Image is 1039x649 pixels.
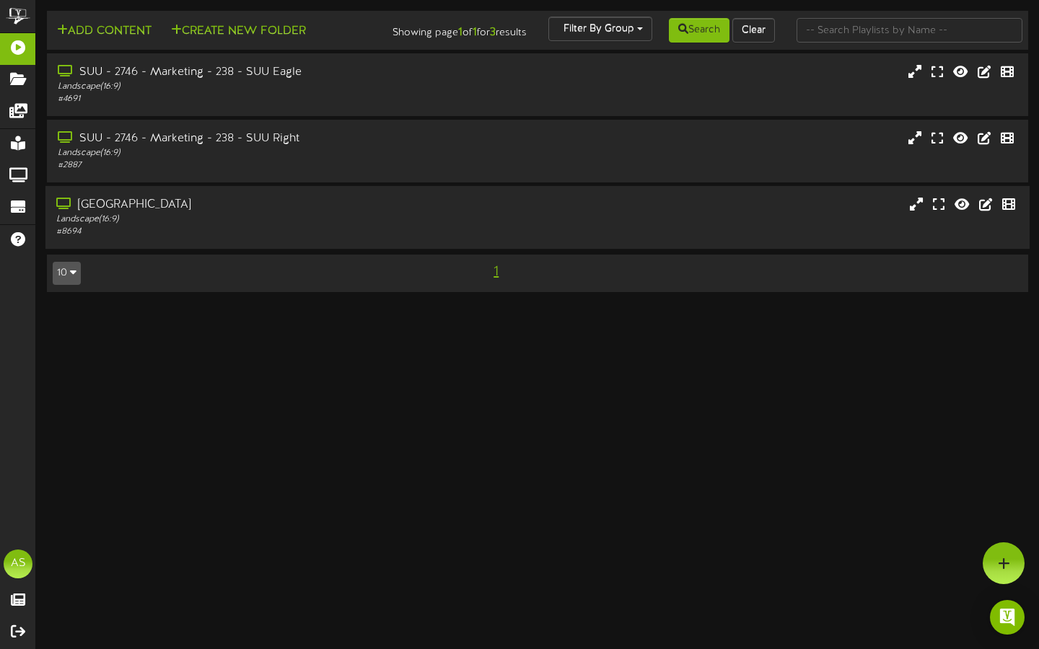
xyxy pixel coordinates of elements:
[58,64,445,81] div: SUU - 2746 - Marketing - 238 - SUU Eagle
[669,18,729,43] button: Search
[53,22,156,40] button: Add Content
[372,17,538,41] div: Showing page of for results
[458,26,462,39] strong: 1
[490,264,502,280] span: 1
[58,93,445,105] div: # 4691
[53,262,81,285] button: 10
[490,26,496,39] strong: 3
[58,147,445,159] div: Landscape ( 16:9 )
[167,22,310,40] button: Create New Folder
[473,26,477,39] strong: 1
[58,81,445,93] div: Landscape ( 16:9 )
[56,226,444,238] div: # 8694
[56,197,444,213] div: [GEOGRAPHIC_DATA]
[58,131,445,147] div: SUU - 2746 - Marketing - 238 - SUU Right
[56,213,444,226] div: Landscape ( 16:9 )
[732,18,775,43] button: Clear
[4,549,32,578] div: AS
[58,159,445,172] div: # 2887
[548,17,652,41] button: Filter By Group
[797,18,1023,43] input: -- Search Playlists by Name --
[990,600,1025,635] div: Open Intercom Messenger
